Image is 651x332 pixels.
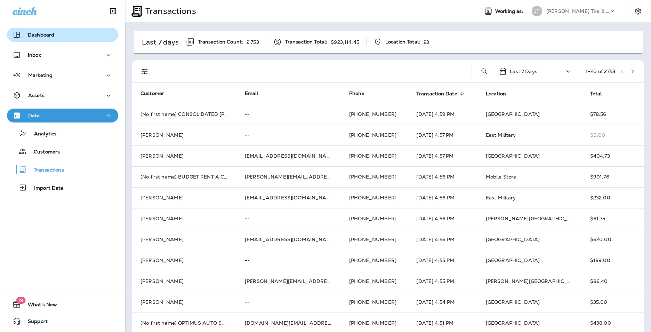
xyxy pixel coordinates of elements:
p: Last 7 Days [510,69,537,74]
span: [PERSON_NAME][GEOGRAPHIC_DATA] [486,278,583,284]
p: -- [245,216,332,221]
button: 19What's New [7,298,118,311]
td: $901.76 [582,166,644,187]
td: [PHONE_NUMBER] [341,104,408,125]
span: [PERSON_NAME][GEOGRAPHIC_DATA] [486,215,583,222]
button: Assets [7,88,118,102]
td: [PHONE_NUMBER] [341,250,408,271]
span: Support [21,318,48,327]
span: East Military [486,132,516,138]
td: [DATE] 4:57 PM [408,145,477,166]
td: $78.56 [582,104,644,125]
td: [PERSON_NAME][EMAIL_ADDRESS][DOMAIN_NAME] [236,166,341,187]
td: $61.75 [582,208,644,229]
td: $404.73 [582,145,644,166]
td: (No first name) BUDGET RENT A CAR [132,166,236,187]
span: [GEOGRAPHIC_DATA] [486,111,540,117]
p: $0.00 [590,132,636,138]
td: [DATE] 4:55 PM [408,250,477,271]
p: Data [28,113,40,118]
button: Settings [632,5,644,17]
p: $923,114.45 [331,39,359,45]
span: Mobile Store [486,174,516,180]
td: [PHONE_NUMBER] [341,271,408,292]
p: Import Data [27,185,64,192]
span: [GEOGRAPHIC_DATA] [486,257,540,263]
td: [DATE] 4:56 PM [408,208,477,229]
td: [PERSON_NAME] [132,292,236,313]
button: Transactions [7,162,118,177]
td: [EMAIL_ADDRESS][DOMAIN_NAME] [236,187,341,208]
span: Transaction Date [416,90,466,97]
td: [PERSON_NAME][EMAIL_ADDRESS][PERSON_NAME][DOMAIN_NAME] [236,271,341,292]
td: $35.00 [582,292,644,313]
td: [DATE] 4:59 PM [408,104,477,125]
button: Analytics [7,126,118,141]
p: Inbox [28,52,41,58]
button: Import Data [7,180,118,195]
span: What's New [21,302,57,310]
td: [PERSON_NAME] [132,187,236,208]
td: [PERSON_NAME] [132,125,236,145]
button: Search Transactions [477,64,491,78]
td: [PHONE_NUMBER] [341,125,408,145]
p: -- [245,299,332,305]
button: Customers [7,144,118,159]
p: Analytics [27,131,56,137]
span: [GEOGRAPHIC_DATA] [486,320,540,326]
p: [PERSON_NAME] Tire & Auto [546,8,609,14]
span: Transaction Count: [198,39,243,45]
div: JT [532,6,542,16]
p: 23 [424,39,429,45]
span: Email [245,90,258,96]
td: [PHONE_NUMBER] [341,229,408,250]
p: Marketing [28,72,53,78]
button: Dashboard [7,28,118,42]
span: Phone [349,90,364,96]
td: [EMAIL_ADDRESS][DOMAIN_NAME] [236,229,341,250]
span: [GEOGRAPHIC_DATA] [486,236,540,243]
td: [EMAIL_ADDRESS][DOMAIN_NAME] [236,145,341,166]
p: Last 7 days [142,39,179,45]
span: Transaction Date [416,91,457,97]
td: [PERSON_NAME] [132,271,236,292]
span: [GEOGRAPHIC_DATA] [486,299,540,305]
span: East Military [486,195,516,201]
button: Marketing [7,68,118,82]
td: [DATE] 4:56 PM [408,187,477,208]
p: -- [245,132,332,138]
td: [PHONE_NUMBER] [341,292,408,313]
div: 1 - 20 of 2753 [586,69,615,74]
td: [PHONE_NUMBER] [341,145,408,166]
button: Data [7,109,118,122]
p: Customers [27,149,60,156]
td: $86.40 [582,271,644,292]
span: [GEOGRAPHIC_DATA] [486,153,540,159]
p: -- [245,111,332,117]
button: Support [7,314,118,328]
td: [DATE] 4:57 PM [408,125,477,145]
p: Transactions [143,6,196,16]
span: Total [590,91,602,97]
td: [DATE] 4:54 PM [408,292,477,313]
span: Customer [140,90,164,96]
td: [PERSON_NAME] [132,145,236,166]
p: Assets [28,93,45,98]
span: Location [486,90,515,97]
button: Collapse Sidebar [103,4,123,18]
td: [DATE] 4:55 PM [408,271,477,292]
span: Location Total: [385,39,420,45]
button: Inbox [7,48,118,62]
p: Transactions [27,167,64,174]
td: [PHONE_NUMBER] [341,166,408,187]
td: $620.00 [582,229,644,250]
span: Total [590,90,611,97]
span: Transaction Total: [285,39,328,45]
td: $189.00 [582,250,644,271]
td: [DATE] 4:56 PM [408,166,477,187]
td: (No first name) CONSOLIDATED [PERSON_NAME] & FRPL [132,104,236,125]
p: Dashboard [28,32,54,38]
span: Working as: [495,8,525,14]
button: Filters [138,64,152,78]
td: [PERSON_NAME] [132,208,236,229]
